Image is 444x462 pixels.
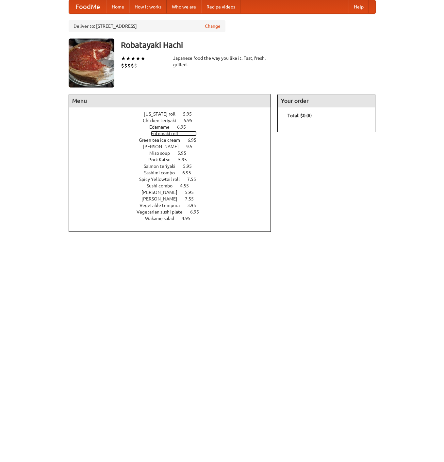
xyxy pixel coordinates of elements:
span: Miso soup [149,151,176,156]
span: Futomaki roll [151,131,185,136]
a: Home [107,0,129,13]
span: Spicy Yellowtail roll [139,177,186,182]
a: Vegetable tempura 3.95 [140,203,208,208]
span: Green tea ice cream [139,137,187,143]
li: $ [127,62,131,69]
span: 9.5 [186,144,199,149]
li: ★ [121,55,126,62]
a: Sashimi combo 6.95 [144,170,203,175]
span: 4.55 [180,183,195,188]
span: [PERSON_NAME] [141,196,184,201]
span: 3.95 [187,203,203,208]
h3: Robatayaki Hachi [121,39,376,52]
a: Spicy Yellowtail roll 7.55 [139,177,208,182]
a: Help [349,0,369,13]
a: Edamame 6.95 [149,124,198,130]
a: Green tea ice cream 6.95 [139,137,208,143]
span: Vegetable tempura [140,203,186,208]
span: [PERSON_NAME] [141,190,184,195]
b: Total: $0.00 [288,113,312,118]
span: 6.95 [188,137,203,143]
span: 5.95 [183,164,198,169]
a: Miso soup 5.95 [149,151,198,156]
a: Wakame salad 4.95 [145,216,203,221]
span: Pork Katsu [148,157,177,162]
li: ★ [131,55,136,62]
span: 6.95 [177,124,192,130]
span: Chicken teriyaki [143,118,183,123]
span: Vegetarian sushi plate [137,209,189,215]
span: 5.95 [177,151,193,156]
a: Futomaki roll [151,131,197,136]
a: [PERSON_NAME] 7.55 [141,196,206,201]
span: [PERSON_NAME] [143,144,185,149]
a: Chicken teriyaki 5.95 [143,118,205,123]
a: [PERSON_NAME] 5.95 [141,190,206,195]
div: Japanese food the way you like it. Fast, fresh, grilled. [173,55,271,68]
span: 7.55 [187,177,203,182]
li: $ [121,62,124,69]
span: 5.95 [185,190,200,195]
a: [US_STATE] roll 5.95 [144,111,204,117]
span: 5.95 [184,118,199,123]
a: [PERSON_NAME] 9.5 [143,144,205,149]
span: Wakame salad [145,216,181,221]
span: 6.95 [190,209,206,215]
a: Recipe videos [201,0,240,13]
div: Deliver to: [STREET_ADDRESS] [69,20,225,32]
li: ★ [136,55,140,62]
span: Salmon teriyaki [144,164,182,169]
span: Sashimi combo [144,170,181,175]
a: Change [205,23,221,29]
a: Sushi combo 4.55 [147,183,201,188]
a: FoodMe [69,0,107,13]
span: 5.95 [183,111,198,117]
a: Vegetarian sushi plate 6.95 [137,209,211,215]
li: $ [124,62,127,69]
a: Pork Katsu 5.95 [148,157,199,162]
li: $ [134,62,137,69]
span: 7.55 [185,196,200,201]
a: Salmon teriyaki 5.95 [144,164,204,169]
li: $ [131,62,134,69]
span: 4.95 [182,216,197,221]
li: ★ [126,55,131,62]
span: Sushi combo [147,183,179,188]
span: Edamame [149,124,176,130]
a: How it works [129,0,167,13]
h4: Menu [69,94,271,107]
span: [US_STATE] roll [144,111,182,117]
li: ★ [140,55,145,62]
img: angular.jpg [69,39,114,88]
h4: Your order [278,94,375,107]
span: 6.95 [182,170,198,175]
a: Who we are [167,0,201,13]
span: 5.95 [178,157,193,162]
